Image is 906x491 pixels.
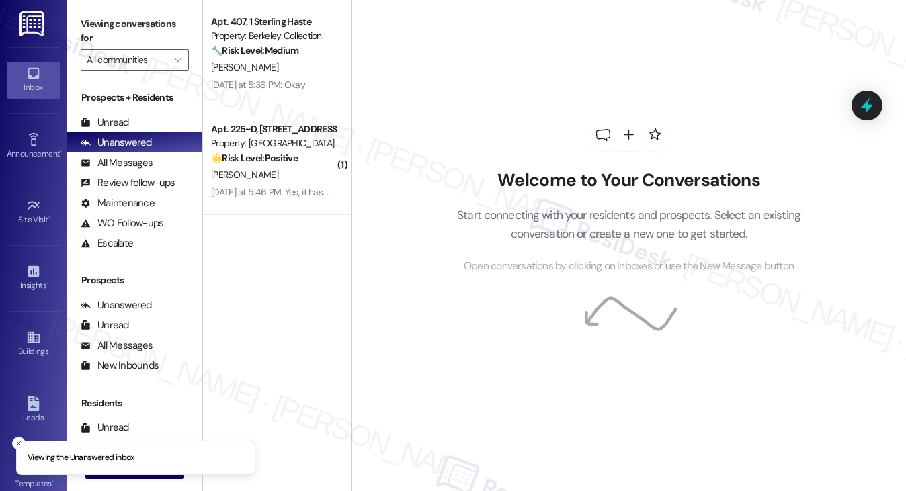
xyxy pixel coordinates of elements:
[211,122,335,136] div: Apt. 225~D, [STREET_ADDRESS]
[60,147,62,157] span: •
[437,170,821,191] h2: Welcome to Your Conversations
[211,186,366,198] div: [DATE] at 5:46 PM: Yes, it has. Thank you
[211,136,335,150] div: Property: [GEOGRAPHIC_DATA]
[28,452,134,464] p: Viewing the Unanswered inbox
[464,258,794,275] span: Open conversations by clicking on inboxes or use the New Message button
[67,273,202,287] div: Prospects
[81,298,152,312] div: Unanswered
[81,359,159,373] div: New Inbounds
[12,437,26,450] button: Close toast
[81,196,155,210] div: Maintenance
[81,339,153,353] div: All Messages
[81,13,189,49] label: Viewing conversations for
[7,260,60,296] a: Insights •
[174,54,181,65] i: 
[7,194,60,230] a: Site Visit •
[7,62,60,98] a: Inbox
[211,44,298,56] strong: 🔧 Risk Level: Medium
[81,318,129,332] div: Unread
[81,420,129,435] div: Unread
[81,116,129,130] div: Unread
[211,79,305,91] div: [DATE] at 5:36 PM: Okay
[81,236,133,251] div: Escalate
[211,29,335,43] div: Property: Berkeley Collection
[437,206,821,244] p: Start connecting with your residents and prospects. Select an existing conversation or create a n...
[211,169,278,181] span: [PERSON_NAME]
[19,11,47,36] img: ResiDesk Logo
[7,326,60,362] a: Buildings
[67,396,202,410] div: Residents
[211,152,298,164] strong: 🌟 Risk Level: Positive
[87,49,167,71] input: All communities
[81,216,163,230] div: WO Follow-ups
[52,477,54,486] span: •
[7,392,60,429] a: Leads
[81,176,175,190] div: Review follow-ups
[81,136,152,150] div: Unanswered
[211,15,335,29] div: Apt. 407, 1 Sterling Haste
[67,91,202,105] div: Prospects + Residents
[46,279,48,288] span: •
[211,61,278,73] span: [PERSON_NAME]
[48,213,50,222] span: •
[81,156,153,170] div: All Messages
